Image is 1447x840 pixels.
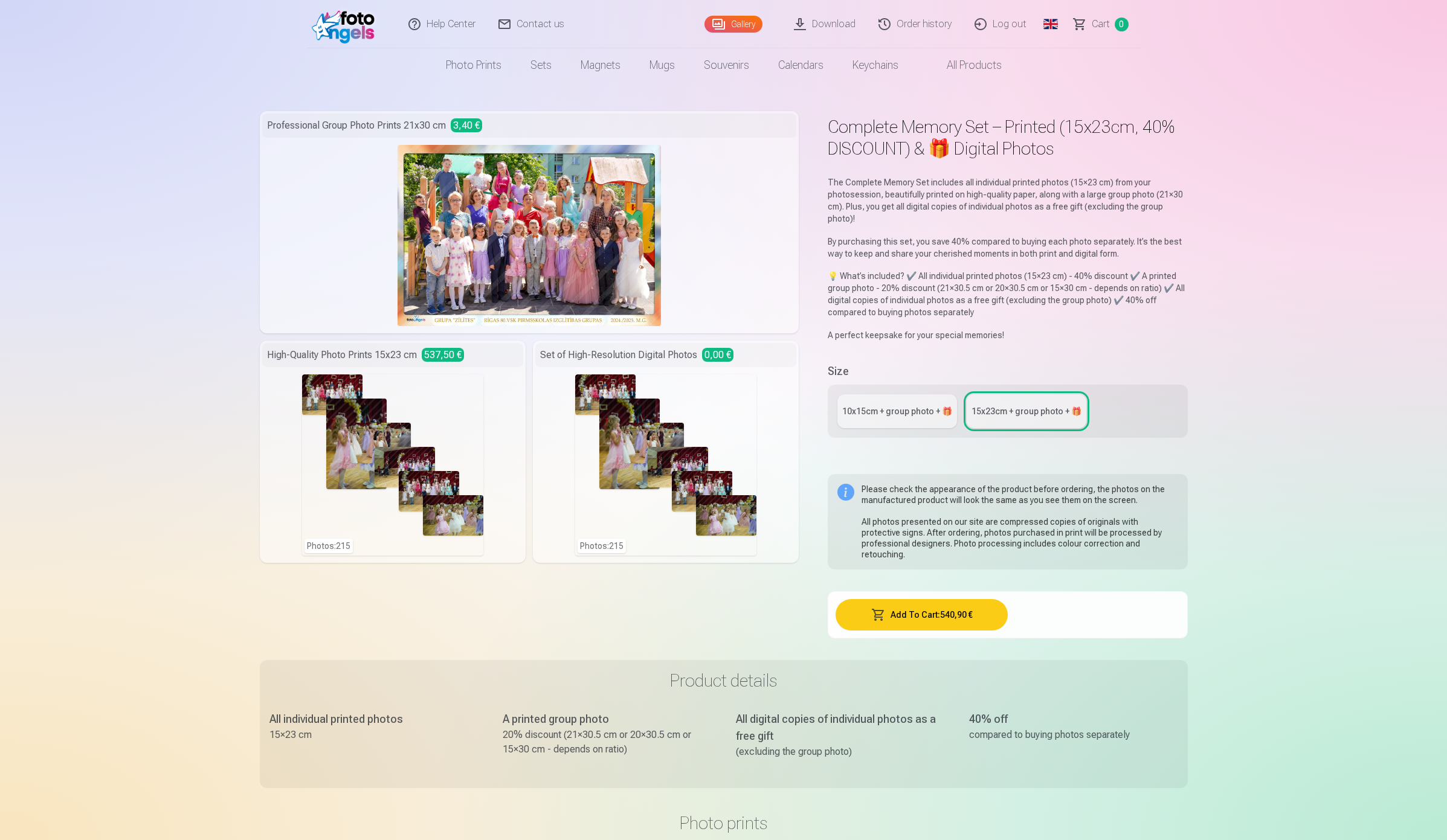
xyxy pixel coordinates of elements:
span: 3,40 € [451,118,482,132]
span: 537,50 € [422,348,464,362]
a: Souvenirs [689,48,764,82]
div: All individual printed photos [269,711,479,728]
p: 💡 What’s included? ✔️ All individual printed photos (15×23 cm) - 40% discount ✔️ A printed group ... [828,270,1187,318]
div: Please check the appearance of the product before ordering, the photos on the manufactured produc... [862,484,1178,560]
a: Sets [516,48,566,82]
a: All products [913,48,1016,82]
div: 40% off [969,711,1178,728]
button: Add To Cart:540,90 € [836,599,1008,630]
a: Gallery [704,16,762,33]
div: 15×23 cm [269,728,479,742]
h3: Photo prints [269,812,1178,834]
h1: Complete Memory Set – Printed (15x23cm, 40% DISCOUNT) & 🎁 Digital Photos [828,116,1187,159]
div: High-Quality Photo Prints 15x23 cm [262,343,523,367]
span: Сart [1092,17,1110,31]
a: Calendars [764,48,838,82]
a: 10x15сm + group photo + 🎁 [837,394,957,428]
div: (excluding the group photo) [736,745,945,759]
p: The Complete Memory Set includes all individual printed photos (15×23 cm) from your photosession,... [828,176,1187,225]
div: 15x23сm + group photo + 🎁 [972,405,1081,417]
div: compared to buying photos separately [969,728,1178,742]
div: 10x15сm + group photo + 🎁 [842,405,952,417]
a: Mugs [635,48,689,82]
a: 15x23сm + group photo + 🎁 [967,394,1086,428]
img: /fa1 [312,5,381,43]
div: Set of High-Resolution Digital Photos [535,343,796,367]
a: Magnets [566,48,635,82]
div: All digital copies of individual photos as a free gift [736,711,945,745]
h5: Size [828,363,1187,380]
h3: Product details [269,670,1178,691]
div: 20% discount (21×30.5 cm or 20×30.5 cm or 15×30 cm - depends on ratio) [503,728,712,757]
p: A perfect keepsake for your special memories! [828,329,1187,341]
div: A printed group photo [503,711,712,728]
div: Professional Group Photo Prints 21x30 cm [262,114,797,138]
span: 0,00 € [702,348,733,362]
p: By purchasing this set, you save 40% compared to buying each photo separately. It’s the best way ... [828,236,1187,260]
span: 0 [1115,18,1129,31]
a: Photo prints [431,48,516,82]
a: Keychains [838,48,913,82]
